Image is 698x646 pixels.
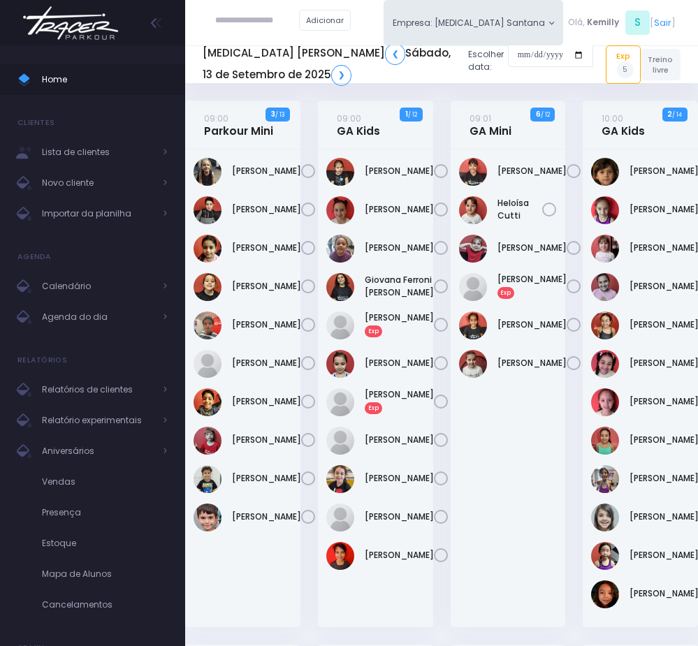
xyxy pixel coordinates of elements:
[459,235,487,263] img: Laís Silva de Mendonça
[42,174,154,192] span: Novo cliente
[591,311,619,339] img: Isabella Yamaguchi
[591,388,619,416] img: Julia Figueiredo
[602,112,623,124] small: 10:00
[470,112,511,138] a: 09:01GA Mini
[203,43,458,85] h5: [MEDICAL_DATA] [PERSON_NAME] Sábado, 13 de Setembro de 2025
[232,434,301,446] a: [PERSON_NAME]
[194,427,221,455] img: Miguel Antunes Castilho
[331,65,351,86] a: ❯
[232,165,301,177] a: [PERSON_NAME]
[42,381,154,399] span: Relatórios de clientes
[591,580,619,608] img: Sofia Rodrigues Gonçalves
[365,402,382,413] span: Exp
[42,71,168,89] span: Home
[459,311,487,339] img: Manuela Teixeira Isique
[17,346,67,374] h4: Relatórios
[326,350,354,378] img: LAURA ORTIZ CAMPOS VIEIRA
[232,318,301,331] a: [PERSON_NAME]
[459,273,487,301] img: Luísa kezam
[42,442,154,460] span: Aniversários
[591,427,619,455] img: Larissa Yamaguchi
[326,465,354,493] img: Lívia Fontoura Machado Liberal
[365,274,434,299] a: Giovana Ferroni [PERSON_NAME]
[42,277,154,295] span: Calendário
[203,39,593,89] div: Escolher data:
[326,388,354,416] img: Laura Kezam
[42,504,168,522] span: Presença
[591,235,619,263] img: Isabella Dominici Andrade
[232,472,301,485] a: [PERSON_NAME]
[672,110,682,119] small: / 14
[405,109,408,119] strong: 1
[365,549,434,561] a: [PERSON_NAME]
[365,511,434,523] a: [PERSON_NAME]
[497,273,567,298] a: [PERSON_NAME]Exp
[365,325,382,337] span: Exp
[194,504,221,531] img: Thomás Capovilla Rodrigues
[591,542,619,570] img: Serena Tseng
[587,16,619,29] span: Kemilly
[654,16,671,29] a: Sair
[459,158,487,186] img: Diana ferreira dos santos
[326,427,354,455] img: Laís Bacini Amorim
[42,143,154,161] span: Lista de clientes
[385,43,405,64] a: ❮
[591,350,619,378] img: Isadora Soares de Sousa Santos
[497,318,567,331] a: [PERSON_NAME]
[591,273,619,301] img: Isabella Silva Manari
[326,311,354,339] img: Isabela kezam
[497,165,567,177] a: [PERSON_NAME]
[42,596,168,614] span: Cancelamentos
[275,110,284,119] small: / 13
[591,196,619,224] img: BEATRIZ PIVATO
[541,110,550,119] small: / 12
[568,16,585,29] span: Olá,
[337,112,380,138] a: 09:00GA Kids
[591,158,619,186] img: Ana Luisa Bonacio Sevilha
[617,61,634,78] span: 5
[497,357,567,369] a: [PERSON_NAME]
[232,242,301,254] a: [PERSON_NAME]
[232,357,301,369] a: [PERSON_NAME]
[641,49,681,80] a: Treino livre
[326,542,354,570] img: Maria Luísa Pazeti
[470,112,491,124] small: 09:01
[17,109,54,137] h4: Clientes
[42,205,154,223] span: Importar da planilha
[42,534,168,552] span: Estoque
[232,280,301,293] a: [PERSON_NAME]
[365,472,434,485] a: [PERSON_NAME]
[365,203,434,216] a: [PERSON_NAME]
[194,465,221,493] img: Pedro Pereira Tercarioli
[625,10,650,35] span: S
[667,109,672,119] strong: 2
[459,196,487,224] img: Heloísa Cutti Iagalo
[232,203,301,216] a: [PERSON_NAME]
[326,235,354,263] img: Ana Clara Vicalvi DOliveira Lima
[365,434,434,446] a: [PERSON_NAME]
[337,112,361,124] small: 09:00
[408,110,417,119] small: / 12
[365,388,434,413] a: [PERSON_NAME]Exp
[194,388,221,416] img: Léo Sass Lopes
[194,196,221,224] img: Benicio Domingos Barbosa
[326,158,354,186] img: Alice Silva de Mendonça
[365,311,434,337] a: [PERSON_NAME]Exp
[326,504,354,531] img: Manuela Quintilio Gonçalves Silva
[602,112,645,138] a: 10:00GA Kids
[365,357,434,369] a: [PERSON_NAME]
[606,45,641,83] a: Exp5
[591,504,619,531] img: Maria Vitória R Vieira
[42,411,154,430] span: Relatório experimentais
[497,242,567,254] a: [PERSON_NAME]
[563,8,681,37] div: [ ]
[326,273,354,301] img: Giovana Ferroni Gimenes de Almeida
[365,165,434,177] a: [PERSON_NAME]
[17,243,52,271] h4: Agenda
[194,311,221,339] img: Levi Teofilo de Almeida Neto
[232,511,301,523] a: [PERSON_NAME]
[204,112,273,138] a: 09:00Parkour Mini
[365,242,434,254] a: [PERSON_NAME]
[497,287,515,298] span: Exp
[459,350,487,378] img: Marcela Herdt Garisto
